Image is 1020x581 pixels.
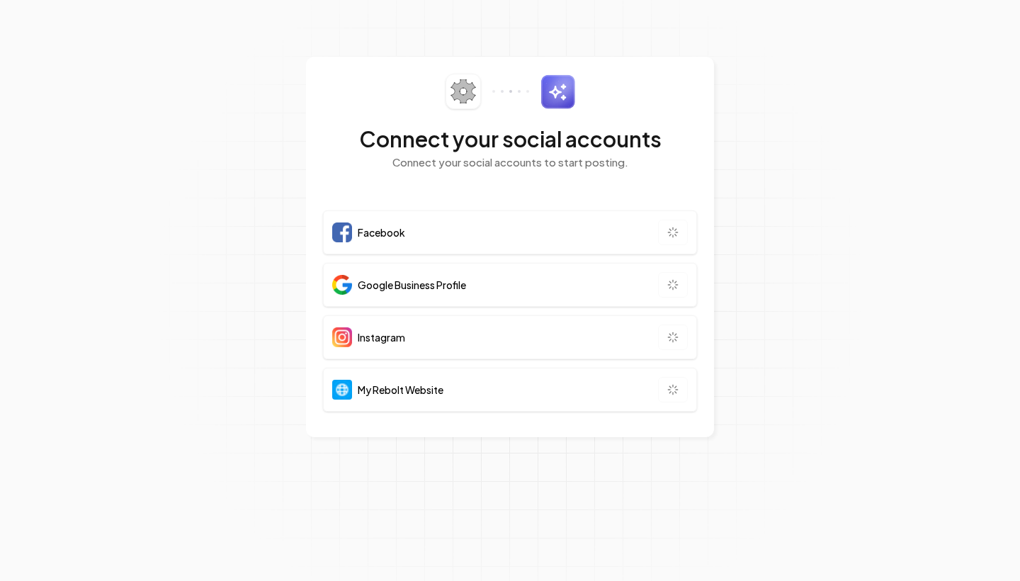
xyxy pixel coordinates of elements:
[358,225,405,239] span: Facebook
[332,275,352,295] img: Google
[358,383,443,397] span: My Rebolt Website
[332,222,352,242] img: Facebook
[358,330,405,344] span: Instagram
[358,278,466,292] span: Google Business Profile
[332,327,352,347] img: Instagram
[323,154,697,171] p: Connect your social accounts to start posting.
[323,126,697,152] h2: Connect your social accounts
[332,380,352,400] img: Website
[540,74,575,109] img: sparkles.svg
[492,90,529,93] img: connector-dots.svg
